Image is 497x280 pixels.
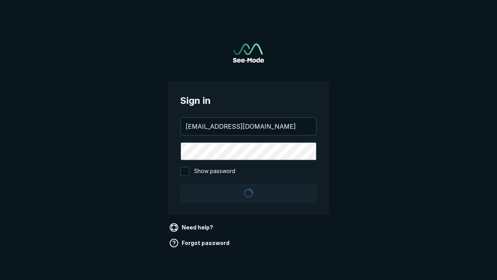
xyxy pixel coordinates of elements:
span: Show password [194,167,235,176]
input: your@email.com [181,118,316,135]
a: Need help? [168,221,216,234]
a: Go to sign in [233,44,264,63]
span: Sign in [180,94,317,108]
a: Forgot password [168,237,233,249]
img: See-Mode Logo [233,44,264,63]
